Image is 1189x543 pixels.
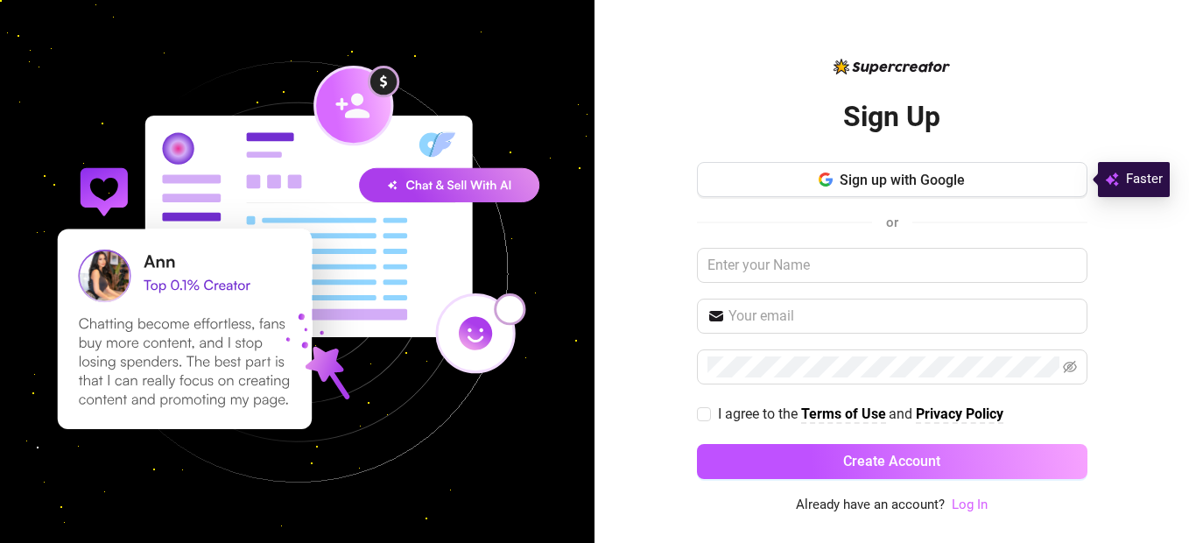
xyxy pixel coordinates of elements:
[728,306,1077,327] input: Your email
[889,405,916,422] span: and
[886,215,898,230] span: or
[796,495,945,516] span: Already have an account?
[916,405,1003,422] strong: Privacy Policy
[834,59,950,74] img: logo-BBDzfeDw.svg
[843,453,940,469] span: Create Account
[801,405,886,424] a: Terms of Use
[1105,169,1119,190] img: svg%3e
[801,405,886,422] strong: Terms of Use
[952,497,988,512] a: Log In
[840,172,965,188] span: Sign up with Google
[1126,169,1163,190] span: Faster
[718,405,801,422] span: I agree to the
[916,405,1003,424] a: Privacy Policy
[697,248,1087,283] input: Enter your Name
[697,162,1087,197] button: Sign up with Google
[1063,360,1077,374] span: eye-invisible
[952,495,988,516] a: Log In
[697,444,1087,479] button: Create Account
[843,99,940,135] h2: Sign Up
